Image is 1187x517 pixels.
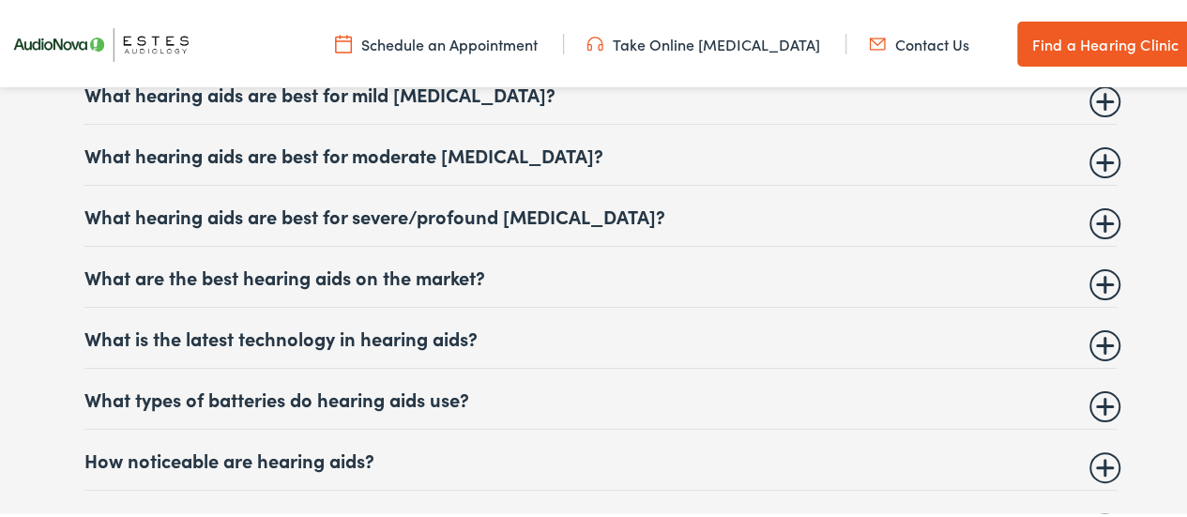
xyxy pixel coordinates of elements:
a: Schedule an Appointment [335,31,538,52]
img: utility icon [335,31,352,52]
img: utility icon [586,31,603,52]
summary: What types of batteries do hearing aids use? [84,385,1117,407]
summary: How noticeable are hearing aids? [84,446,1117,468]
img: utility icon [869,31,886,52]
summary: What hearing aids are best for mild [MEDICAL_DATA]? [84,80,1117,102]
summary: What hearing aids are best for moderate [MEDICAL_DATA]? [84,141,1117,163]
summary: What hearing aids are best for severe/profound [MEDICAL_DATA]? [84,202,1117,224]
a: Take Online [MEDICAL_DATA] [586,31,820,52]
summary: What is the latest technology in hearing aids? [84,324,1117,346]
a: Contact Us [869,31,969,52]
summary: What are the best hearing aids on the market? [84,263,1117,285]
